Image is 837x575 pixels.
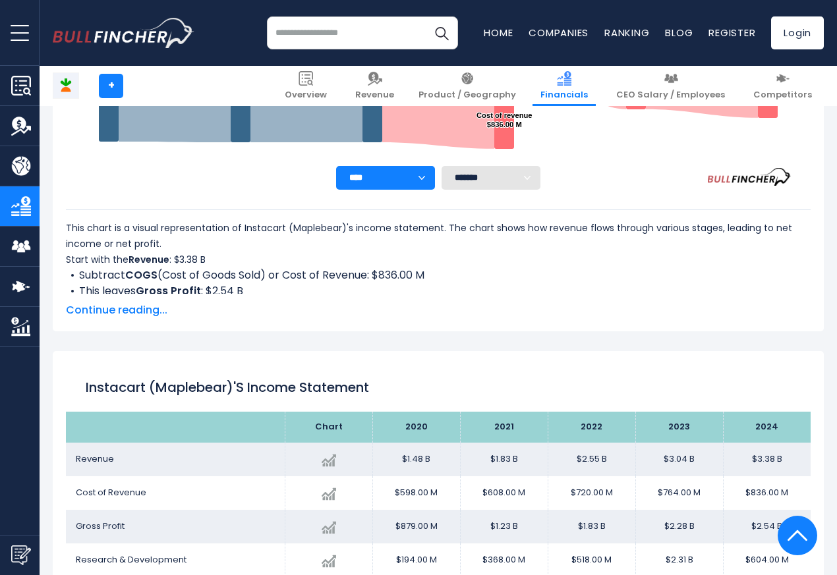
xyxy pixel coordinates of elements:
td: $3.04 B [635,443,723,476]
th: Chart [285,412,372,443]
td: $2.55 B [548,443,635,476]
a: + [99,74,123,98]
span: Competitors [753,90,812,101]
text: Cost of revenue $836.00 M [476,111,533,128]
li: Subtract (Cost of Goods Sold) or Cost of Revenue: $836.00 M [66,267,811,283]
a: Go to homepage [53,18,194,48]
a: Overview [277,66,335,106]
span: Gross Profit [76,520,125,532]
th: 2022 [548,412,635,443]
button: Search [425,16,458,49]
td: $1.83 B [548,510,635,543]
b: Gross Profit [136,283,201,298]
span: Financials [540,90,588,101]
a: Product / Geography [411,66,524,106]
th: 2023 [635,412,723,443]
span: Continue reading... [66,302,811,318]
span: Overview [285,90,327,101]
a: Revenue [347,66,402,106]
td: $2.28 B [635,510,723,543]
img: CART logo [53,73,78,98]
th: 2021 [460,412,548,443]
td: $764.00 M [635,476,723,510]
a: Competitors [745,66,820,106]
td: $3.38 B [723,443,811,476]
td: $1.83 B [460,443,548,476]
a: Register [708,26,755,40]
h1: Instacart (Maplebear)'s Income Statement [86,377,791,397]
th: 2024 [723,412,811,443]
td: $598.00 M [372,476,460,510]
a: CEO Salary / Employees [608,66,733,106]
td: $720.00 M [548,476,635,510]
td: $608.00 M [460,476,548,510]
th: 2020 [372,412,460,443]
div: This chart is a visual representation of Instacart (Maplebear)'s income statement. The chart show... [66,220,811,294]
b: Revenue [129,253,169,266]
li: This leaves : $2.54 B [66,283,811,299]
span: CEO Salary / Employees [616,90,725,101]
td: $2.54 B [723,510,811,543]
span: Revenue [76,452,114,465]
span: Research & Development [76,553,187,566]
a: Companies [529,26,589,40]
img: bullfincher logo [53,18,194,48]
a: Blog [665,26,693,40]
span: Product / Geography [418,90,516,101]
span: Revenue [355,90,394,101]
b: COGS [125,267,158,283]
a: Ranking [604,26,649,40]
a: Login [771,16,824,49]
a: Home [484,26,513,40]
td: $1.23 B [460,510,548,543]
td: $836.00 M [723,476,811,510]
a: Financials [533,66,596,106]
td: $1.48 B [372,443,460,476]
td: $879.00 M [372,510,460,543]
span: Cost of Revenue [76,486,146,499]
